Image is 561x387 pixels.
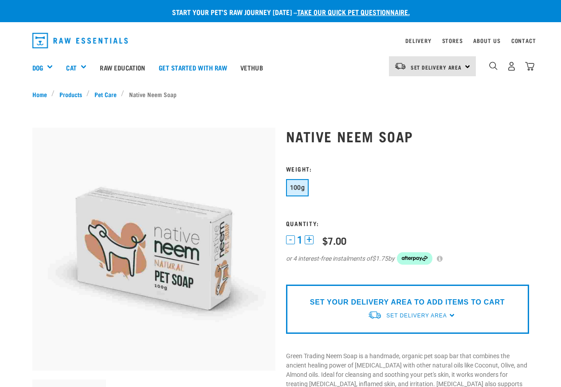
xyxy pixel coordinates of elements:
img: user.png [507,62,516,71]
a: Cat [66,63,76,73]
nav: dropdown navigation [25,29,536,52]
img: van-moving.png [368,310,382,320]
a: Dog [32,63,43,73]
h1: Native Neem Soap [286,128,529,144]
img: home-icon@2x.png [525,62,534,71]
span: Set Delivery Area [386,313,447,319]
nav: breadcrumbs [32,90,529,99]
a: Delivery [405,39,431,42]
button: 100g [286,179,309,196]
a: Products [55,90,86,99]
div: $7.00 [322,235,346,246]
button: + [305,235,314,244]
button: - [286,235,295,244]
a: About Us [473,39,500,42]
img: home-icon-1@2x.png [489,62,498,70]
a: Contact [511,39,536,42]
a: Raw Education [93,50,152,85]
h3: Weight: [286,165,529,172]
img: Raw Essentials Logo [32,33,128,48]
img: Afterpay [397,252,432,265]
h3: Quantity: [286,220,529,227]
span: Set Delivery Area [411,66,462,69]
a: Pet Care [90,90,121,99]
img: Organic neem pet soap bar 100g green trading [32,128,275,371]
a: Vethub [234,50,270,85]
a: Get started with Raw [152,50,234,85]
img: van-moving.png [394,62,406,70]
a: take our quick pet questionnaire. [297,10,410,14]
a: Home [32,90,52,99]
span: $1.75 [372,254,388,263]
span: 1 [297,235,302,245]
a: Stores [442,39,463,42]
p: SET YOUR DELIVERY AREA TO ADD ITEMS TO CART [310,297,505,308]
span: 100g [290,184,305,191]
div: or 4 interest-free instalments of by [286,252,529,265]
